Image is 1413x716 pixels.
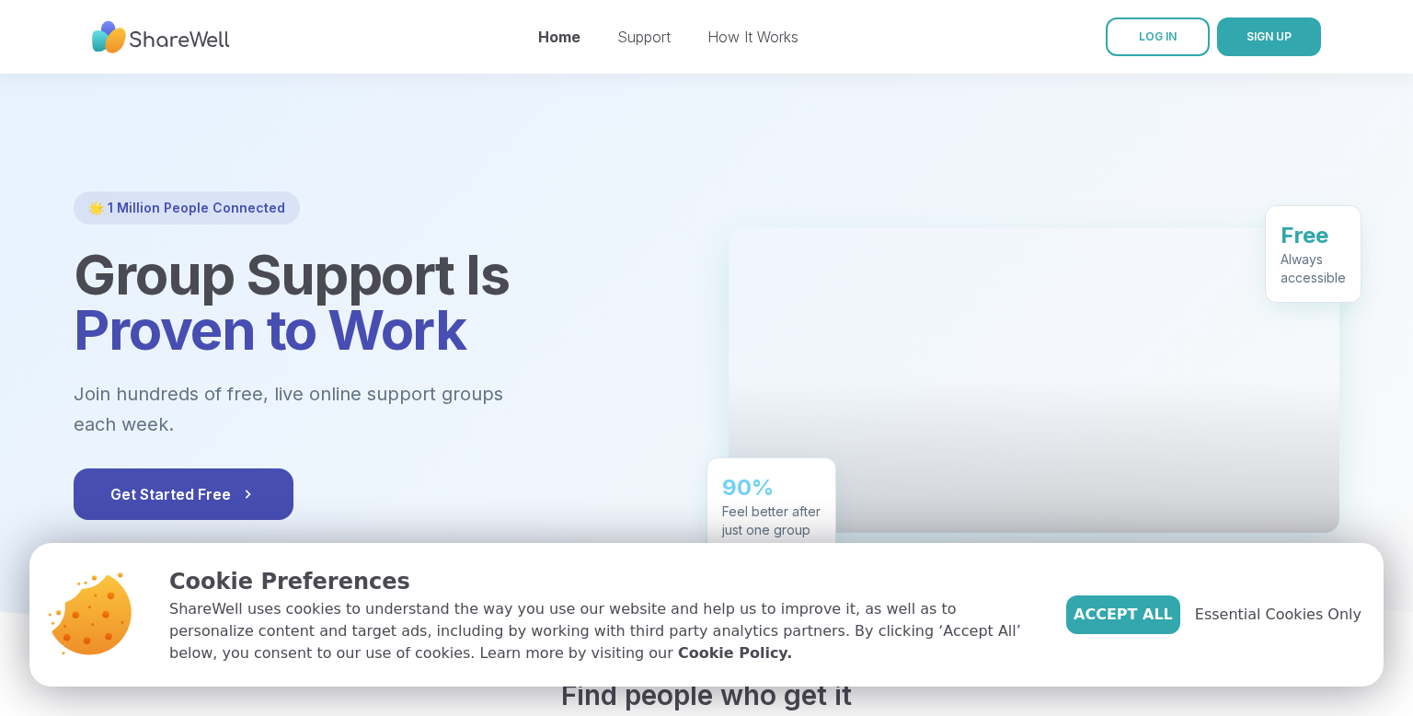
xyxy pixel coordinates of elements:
[169,598,1037,664] p: ShareWell uses cookies to understand the way you use our website and help us to improve it, as we...
[92,12,230,63] img: ShareWell Nav Logo
[617,28,671,46] a: Support
[1139,29,1177,43] span: LOG IN
[169,565,1037,598] p: Cookie Preferences
[1074,604,1173,626] span: Accept All
[74,247,684,357] h1: Group Support Is
[1195,604,1361,626] span: Essential Cookies Only
[1281,221,1346,250] div: Free
[1246,29,1292,43] span: SIGN UP
[74,678,1339,711] h2: Find people who get it
[722,502,821,539] div: Feel better after just one group
[1217,17,1321,56] button: SIGN UP
[110,483,257,505] span: Get Started Free
[74,296,465,363] span: Proven to Work
[1106,17,1210,56] a: LOG IN
[538,28,580,46] a: Home
[707,28,798,46] a: How It Works
[678,642,792,664] a: Cookie Policy.
[722,473,821,502] div: 90%
[74,379,603,439] p: Join hundreds of free, live online support groups each week.
[74,468,293,520] button: Get Started Free
[74,191,300,225] div: 🌟 1 Million People Connected
[1281,250,1346,287] div: Always accessible
[1066,595,1180,634] button: Accept All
